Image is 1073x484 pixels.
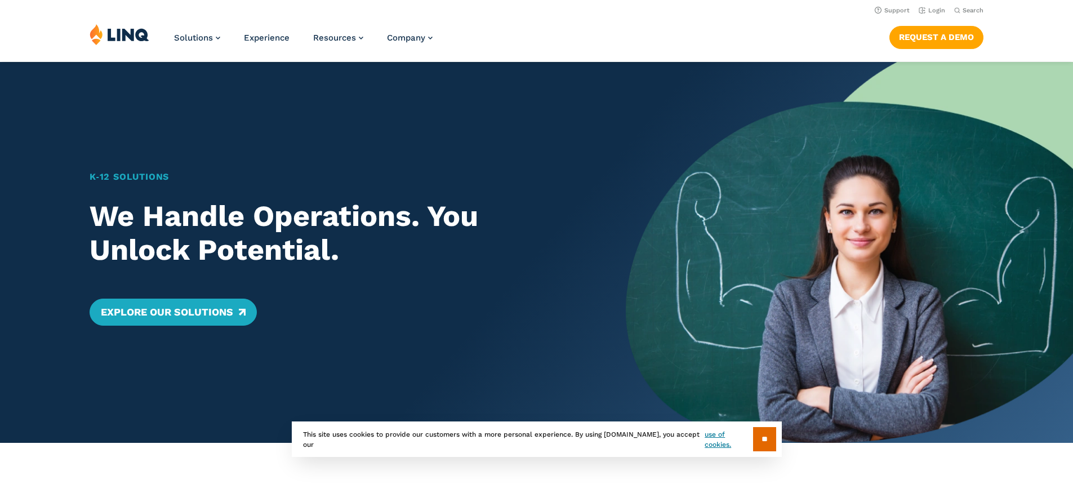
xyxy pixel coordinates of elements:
a: Company [387,33,433,43]
img: Home Banner [626,62,1073,443]
img: LINQ | K‑12 Software [90,24,149,45]
span: Solutions [174,33,213,43]
span: Resources [313,33,356,43]
span: Company [387,33,425,43]
a: Experience [244,33,290,43]
nav: Button Navigation [889,24,983,48]
div: This site uses cookies to provide our customers with a more personal experience. By using [DOMAIN... [292,421,782,457]
span: Search [963,7,983,14]
a: Explore Our Solutions [90,299,257,326]
h2: We Handle Operations. You Unlock Potential. [90,199,582,267]
a: Solutions [174,33,220,43]
nav: Primary Navigation [174,24,433,61]
a: Resources [313,33,363,43]
a: use of cookies. [705,429,753,450]
button: Open Search Bar [954,6,983,15]
h1: K‑12 Solutions [90,170,582,184]
a: Request a Demo [889,26,983,48]
a: Login [919,7,945,14]
a: Support [875,7,910,14]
